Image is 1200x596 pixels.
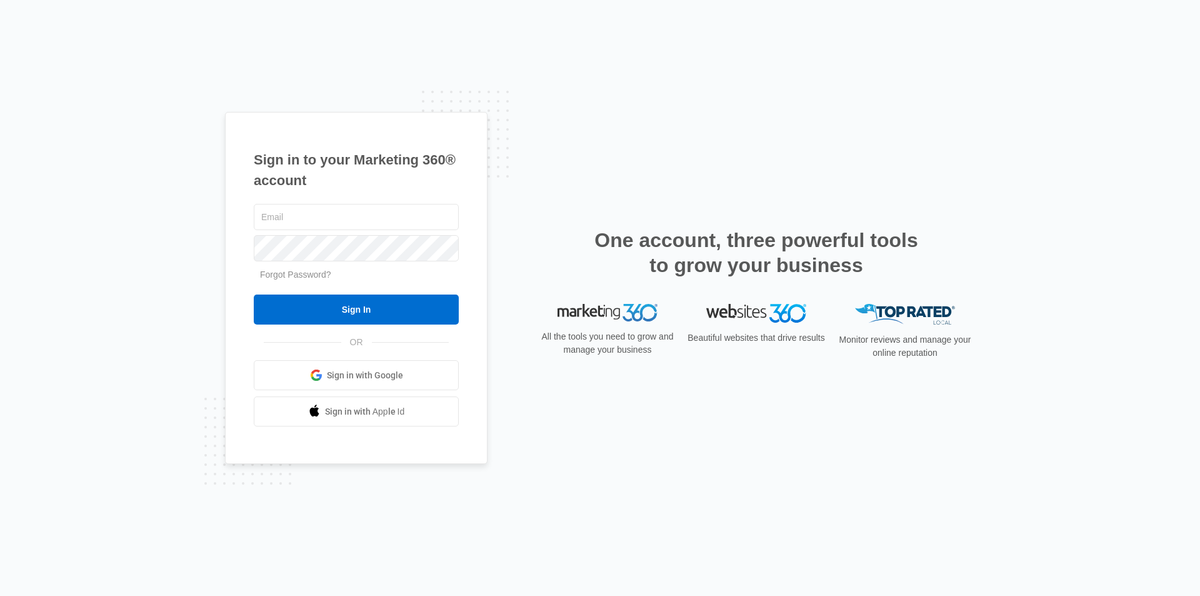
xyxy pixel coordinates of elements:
[254,204,459,230] input: Email
[254,396,459,427] a: Sign in with Apple Id
[325,405,405,418] span: Sign in with Apple Id
[855,304,955,325] img: Top Rated Local
[686,331,826,345] p: Beautiful websites that drive results
[591,228,922,278] h2: One account, three powerful tools to grow your business
[254,149,459,191] h1: Sign in to your Marketing 360® account
[254,295,459,325] input: Sign In
[557,304,657,321] img: Marketing 360
[327,369,403,382] span: Sign in with Google
[537,330,677,356] p: All the tools you need to grow and manage your business
[835,333,975,360] p: Monitor reviews and manage your online reputation
[260,270,331,280] a: Forgot Password?
[341,336,372,349] span: OR
[706,304,806,322] img: Websites 360
[254,360,459,390] a: Sign in with Google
